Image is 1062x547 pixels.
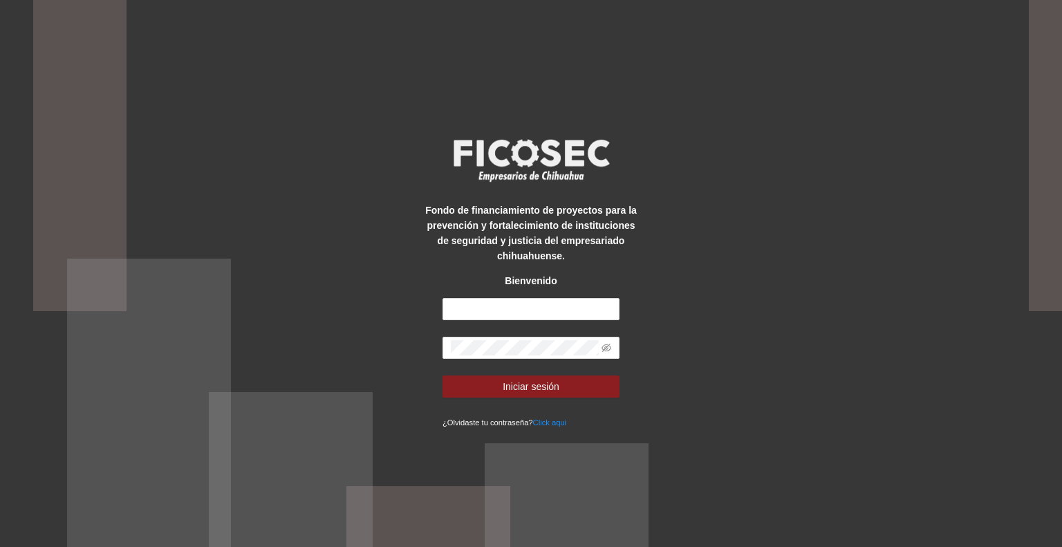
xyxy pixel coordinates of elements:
button: Iniciar sesión [442,376,619,398]
strong: Fondo de financiamiento de proyectos para la prevención y fortalecimiento de instituciones de seg... [425,205,637,261]
img: logo [445,135,617,186]
span: eye-invisible [602,343,611,353]
a: Click aqui [533,418,567,427]
small: ¿Olvidaste tu contraseña? [442,418,566,427]
span: Iniciar sesión [503,379,559,394]
strong: Bienvenido [505,275,557,286]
